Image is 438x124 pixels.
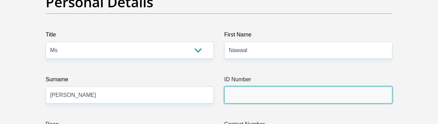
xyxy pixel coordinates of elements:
input: Surname [46,86,214,104]
label: ID Number [224,75,392,86]
label: First Name [224,31,392,42]
input: ID Number [224,86,392,104]
input: First Name [224,42,392,59]
label: Surname [46,75,214,86]
label: Title [46,31,214,42]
